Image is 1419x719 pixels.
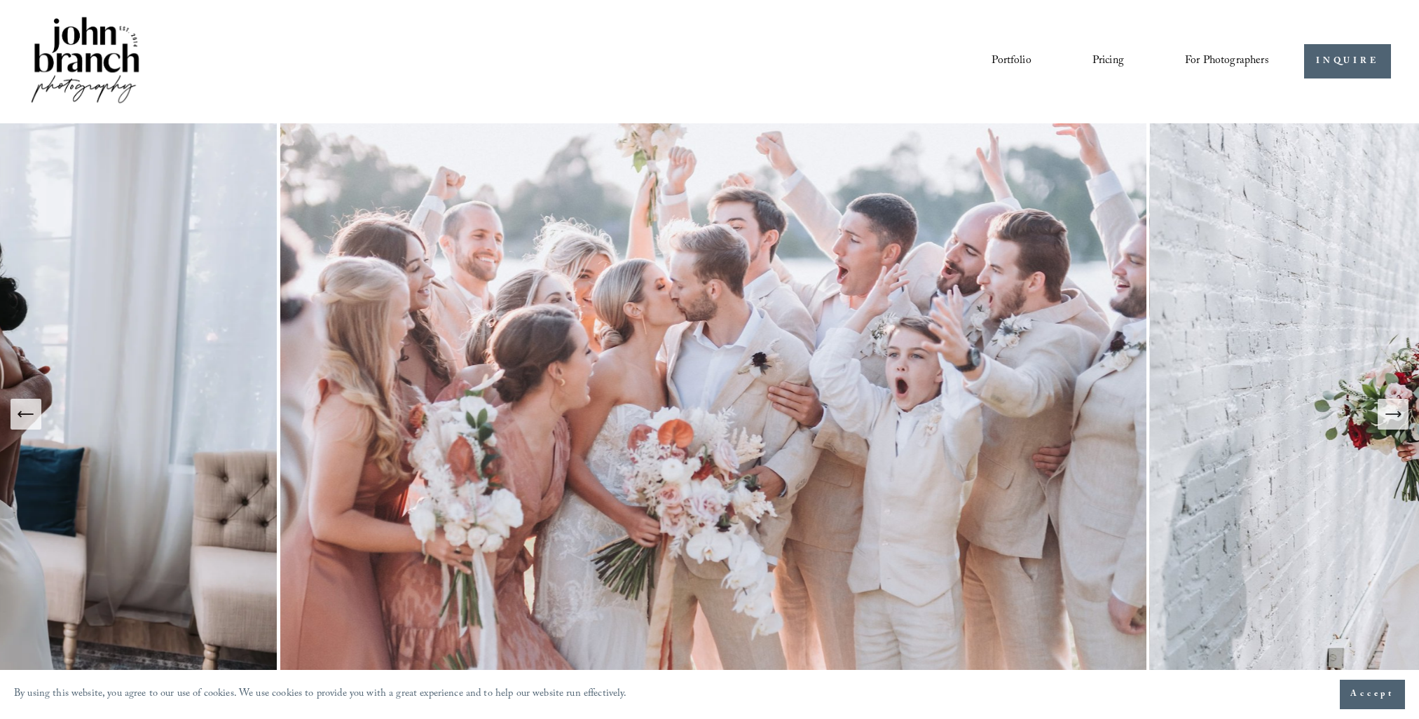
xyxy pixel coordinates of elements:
[11,399,41,430] button: Previous Slide
[277,123,1150,706] img: A wedding party celebrating outdoors, featuring a bride and groom kissing amidst cheering bridesm...
[1340,680,1405,709] button: Accept
[1350,687,1394,701] span: Accept
[1092,50,1124,74] a: Pricing
[14,685,627,705] p: By using this website, you agree to our use of cookies. We use cookies to provide you with a grea...
[992,50,1031,74] a: Portfolio
[1185,50,1269,74] a: folder dropdown
[1304,44,1390,78] a: INQUIRE
[1185,50,1269,72] span: For Photographers
[1378,399,1408,430] button: Next Slide
[29,14,142,109] img: John Branch IV Photography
